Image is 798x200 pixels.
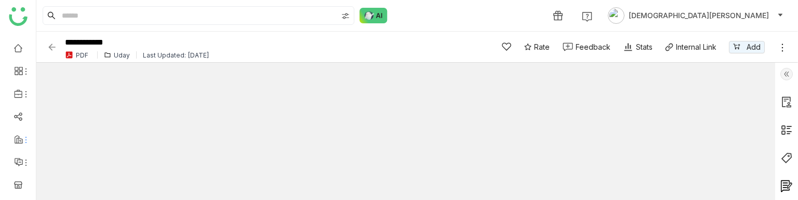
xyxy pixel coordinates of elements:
[360,8,388,23] img: ask-buddy-normal.svg
[534,41,550,52] span: Rate
[104,51,111,59] img: folder.svg
[65,51,73,59] img: pdf.svg
[629,10,769,21] span: [DEMOGRAPHIC_DATA][PERSON_NAME]
[143,51,209,59] div: Last Updated: [DATE]
[606,7,786,24] button: [DEMOGRAPHIC_DATA][PERSON_NAME]
[341,12,350,20] img: search-type.svg
[676,41,716,52] div: Internal Link
[747,41,761,53] span: Add
[608,7,624,24] img: avatar
[623,42,633,52] img: stats.svg
[729,41,765,53] button: Add
[9,7,28,26] img: logo
[76,51,88,59] div: PDF
[114,51,130,59] div: Uday
[47,42,57,52] img: back
[563,42,573,51] img: feedback-1.svg
[582,11,592,22] img: help.svg
[576,41,610,52] div: Feedback
[623,41,653,52] div: Stats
